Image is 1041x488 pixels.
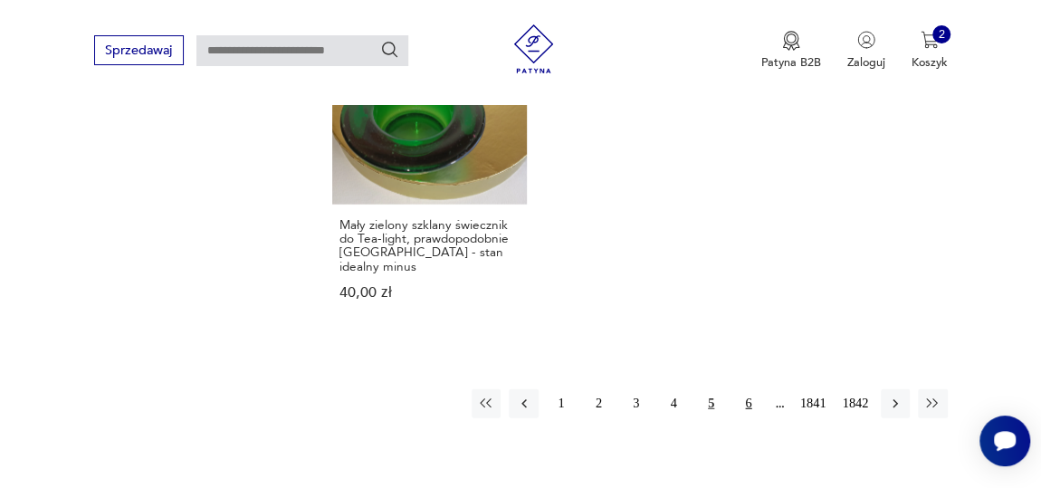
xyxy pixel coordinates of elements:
button: 4 [659,389,688,418]
button: 6 [734,389,763,418]
button: 1842 [838,389,873,418]
p: 40,00 zł [339,286,519,300]
button: 1 [547,389,576,418]
iframe: Smartsupp widget button [979,416,1030,466]
p: Zaloguj [847,54,885,71]
button: Sprzedawaj [94,35,184,65]
img: Patyna - sklep z meblami i dekoracjami vintage [503,24,564,73]
img: Ikonka użytkownika [857,31,875,49]
button: Zaloguj [847,31,885,71]
button: 1841 [796,389,830,418]
a: Sprzedawaj [94,46,184,57]
img: Ikona koszyka [921,31,939,49]
div: 2 [932,25,950,43]
button: 3 [622,389,651,418]
button: 5 [696,389,725,418]
button: Szukaj [380,40,400,60]
a: Mały zielony szklany świecznik do Tea-light, prawdopodobnie Czechy - stan idealny minusMały zielo... [332,11,526,332]
p: Koszyk [912,54,948,71]
img: Ikona medalu [782,31,800,51]
h3: Mały zielony szklany świecznik do Tea-light, prawdopodobnie [GEOGRAPHIC_DATA] - stan idealny minus [339,218,519,273]
button: 2Koszyk [912,31,948,71]
button: Patyna B2B [761,31,821,71]
p: Patyna B2B [761,54,821,71]
a: Ikona medaluPatyna B2B [761,31,821,71]
button: 2 [584,389,613,418]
